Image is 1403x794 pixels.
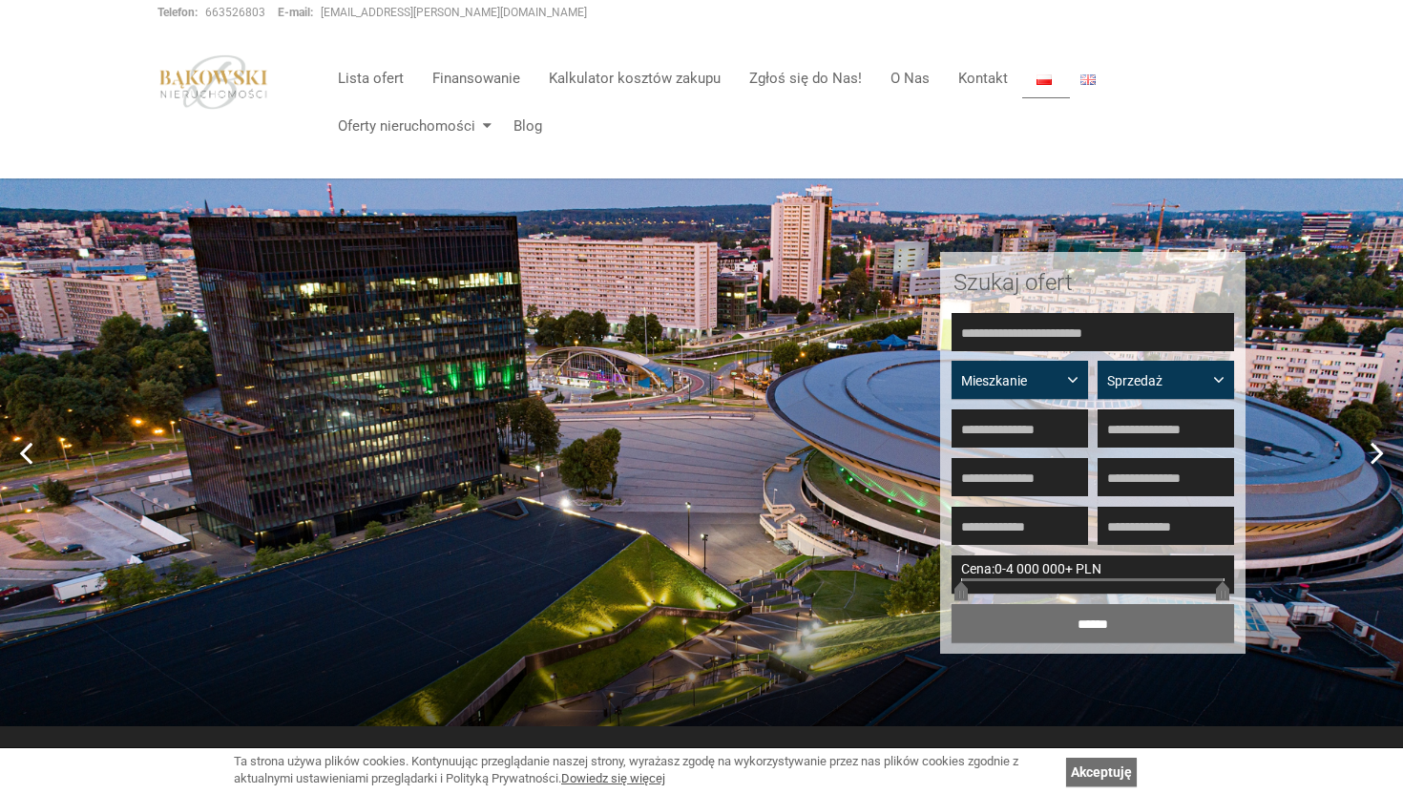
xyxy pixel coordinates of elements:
[1080,74,1096,85] img: English
[324,107,499,145] a: Oferty nieruchomości
[944,59,1022,97] a: Kontakt
[961,371,1064,390] span: Mieszkanie
[278,6,313,19] strong: E-mail:
[324,59,418,97] a: Lista ofert
[953,270,1232,295] h2: Szukaj ofert
[1037,74,1052,85] img: Polski
[952,555,1234,594] div: -
[561,771,665,785] a: Dowiedz się więcej
[234,753,1057,788] div: Ta strona używa plików cookies. Kontynuując przeglądanie naszej strony, wyrażasz zgodę na wykorzy...
[418,59,534,97] a: Finansowanie
[952,361,1088,399] button: Mieszkanie
[534,59,735,97] a: Kalkulator kosztów zakupu
[157,6,198,19] strong: Telefon:
[876,59,944,97] a: O Nas
[499,107,542,145] a: Blog
[1066,758,1137,786] a: Akceptuję
[1107,371,1210,390] span: Sprzedaż
[995,561,1002,576] span: 0
[205,6,265,19] a: 663526803
[1006,561,1101,576] span: 4 000 000+ PLN
[961,561,995,576] span: Cena:
[1098,361,1234,399] button: Sprzedaż
[157,54,270,110] img: logo
[321,6,587,19] a: [EMAIL_ADDRESS][PERSON_NAME][DOMAIN_NAME]
[735,59,876,97] a: Zgłoś się do Nas!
